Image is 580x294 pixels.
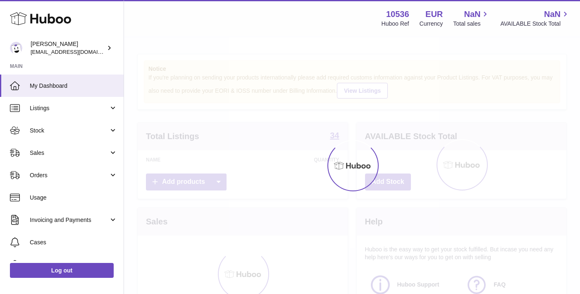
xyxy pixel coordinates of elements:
div: Currency [420,20,443,28]
a: NaN Total sales [453,9,490,28]
img: riberoyepescamila@hotmail.com [10,42,22,54]
span: NaN [464,9,480,20]
span: Cases [30,239,117,246]
span: AVAILABLE Stock Total [500,20,570,28]
span: My Dashboard [30,82,117,90]
span: Total sales [453,20,490,28]
span: Orders [30,171,109,179]
span: Invoicing and Payments [30,216,109,224]
strong: EUR [425,9,443,20]
span: [EMAIL_ADDRESS][DOMAIN_NAME] [31,48,122,55]
span: Listings [30,104,109,112]
span: Stock [30,127,109,135]
div: Huboo Ref [382,20,409,28]
a: NaN AVAILABLE Stock Total [500,9,570,28]
span: Channels [30,261,117,269]
strong: 10536 [386,9,409,20]
span: NaN [544,9,561,20]
a: Log out [10,263,114,278]
span: Usage [30,194,117,202]
span: Sales [30,149,109,157]
div: [PERSON_NAME] [31,40,105,56]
